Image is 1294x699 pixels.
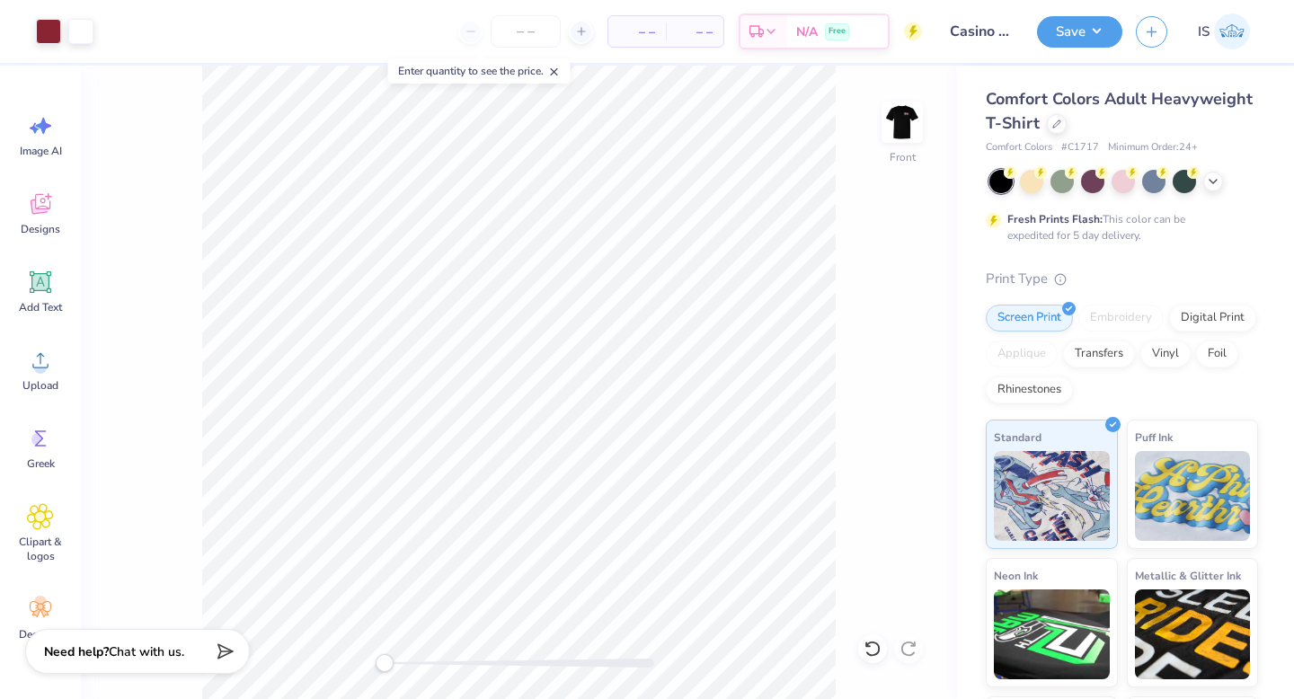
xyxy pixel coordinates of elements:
span: Add Text [19,300,62,314]
strong: Need help? [44,643,109,660]
div: Accessibility label [376,654,394,672]
div: This color can be expedited for 5 day delivery. [1007,211,1228,243]
div: Applique [986,341,1058,367]
div: Embroidery [1078,305,1164,332]
span: Standard [994,428,1041,447]
div: Print Type [986,269,1258,289]
img: Puff Ink [1135,451,1251,541]
span: Upload [22,378,58,393]
div: Digital Print [1169,305,1256,332]
div: Vinyl [1140,341,1191,367]
a: IS [1190,13,1258,49]
img: Metallic & Glitter Ink [1135,589,1251,679]
button: Save [1037,16,1122,48]
div: Transfers [1063,341,1135,367]
span: IS [1198,22,1210,42]
span: Decorate [19,627,62,641]
span: Comfort Colors Adult Heavyweight T-Shirt [986,88,1253,134]
span: Image AI [20,144,62,158]
span: Clipart & logos [11,535,70,563]
img: Standard [994,451,1110,541]
img: Neon Ink [994,589,1110,679]
span: N/A [796,22,818,41]
span: Designs [21,222,60,236]
div: Front [890,149,916,165]
span: Chat with us. [109,643,184,660]
span: Minimum Order: 24 + [1108,140,1198,155]
span: Neon Ink [994,566,1038,585]
span: Metallic & Glitter Ink [1135,566,1241,585]
img: Isabel Sojka [1214,13,1250,49]
span: – – [677,22,713,41]
span: – – [619,22,655,41]
input: – – [491,15,561,48]
span: Comfort Colors [986,140,1052,155]
img: Front [884,104,920,140]
div: Foil [1196,341,1238,367]
div: Screen Print [986,305,1073,332]
strong: Fresh Prints Flash: [1007,212,1103,226]
div: Rhinestones [986,376,1073,403]
span: Puff Ink [1135,428,1173,447]
span: Greek [27,456,55,471]
input: Untitled Design [935,13,1024,49]
span: Free [829,25,846,38]
div: Enter quantity to see the price. [388,58,571,84]
span: # C1717 [1061,140,1099,155]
